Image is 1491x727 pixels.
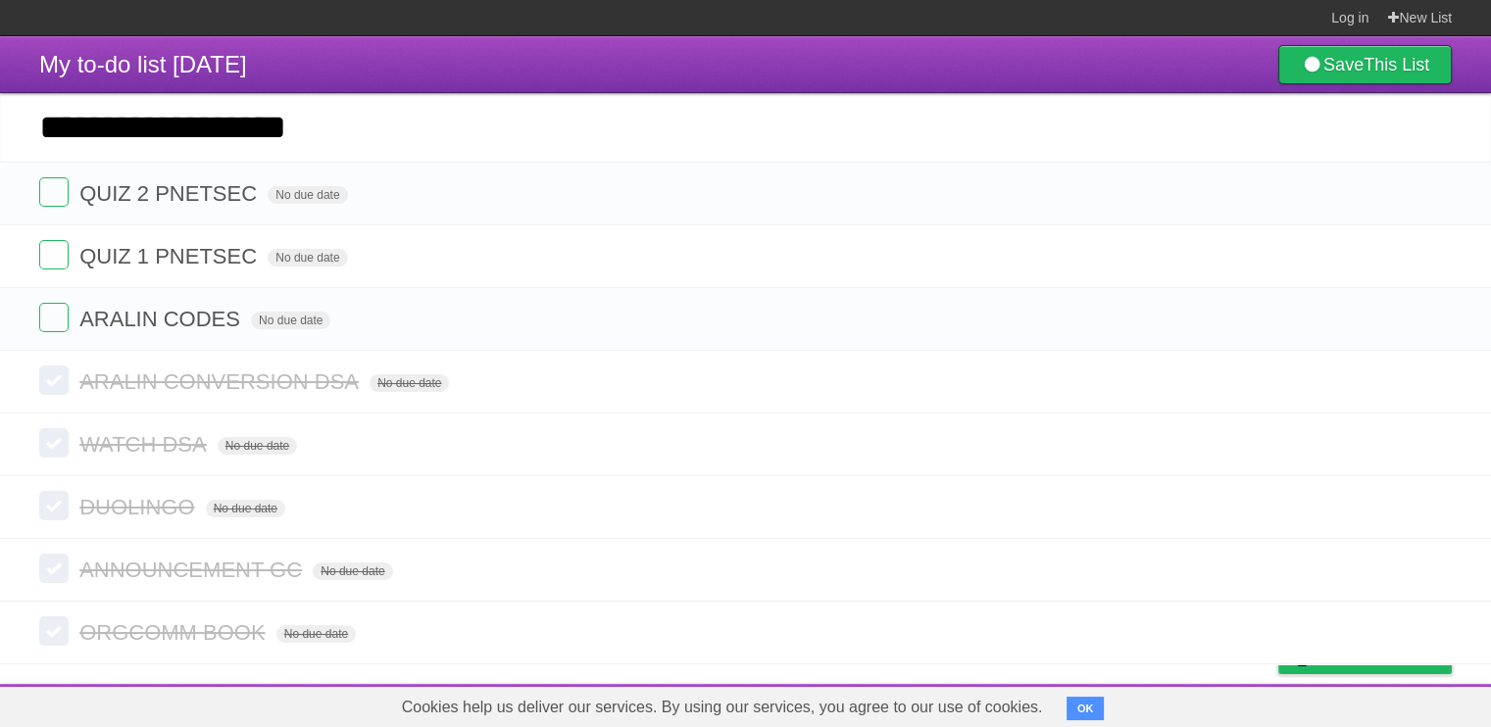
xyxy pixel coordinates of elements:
[39,51,247,77] span: My to-do list [DATE]
[1364,55,1429,74] b: This List
[39,428,69,458] label: Done
[79,181,262,206] span: QUIZ 2 PNETSEC
[206,500,285,517] span: No due date
[370,374,449,392] span: No due date
[79,432,212,457] span: WATCH DSA
[39,177,69,207] label: Done
[79,620,270,645] span: ORGCOMM BOOK
[1319,639,1442,673] span: Buy me a coffee
[382,688,1063,727] span: Cookies help us deliver our services. By using our services, you agree to our use of cookies.
[251,312,330,329] span: No due date
[218,437,297,455] span: No due date
[39,365,69,395] label: Done
[268,249,347,267] span: No due date
[39,491,69,520] label: Done
[268,186,347,204] span: No due date
[1067,697,1105,720] button: OK
[39,303,69,332] label: Done
[79,495,199,519] span: DUOLINGO
[39,616,69,646] label: Done
[313,562,392,580] span: No due date
[79,244,262,268] span: QUIZ 1 PNETSEC
[79,369,364,394] span: ARALIN CONVERSION DSA
[39,240,69,269] label: Done
[276,625,356,643] span: No due date
[79,307,245,331] span: ARALIN CODES
[79,557,307,582] span: ANNOUNCEMENT GC
[1278,45,1452,84] a: SaveThis List
[39,554,69,583] label: Done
